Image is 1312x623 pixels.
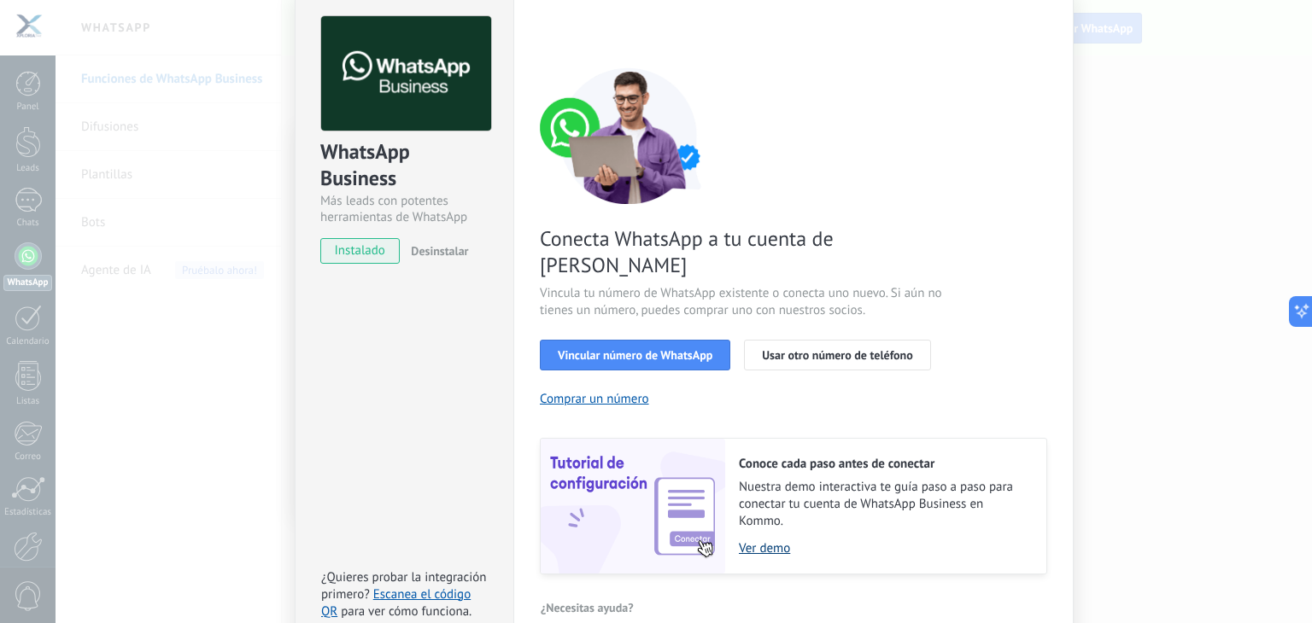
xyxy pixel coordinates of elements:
span: para ver cómo funciona. [341,603,471,620]
img: logo_main.png [321,16,491,131]
span: Vincular número de WhatsApp [558,349,712,361]
div: Más leads con potentes herramientas de WhatsApp [320,193,489,225]
span: instalado [321,238,399,264]
button: Desinstalar [404,238,468,264]
button: Comprar un número [540,391,649,407]
button: Usar otro número de teléfono [744,340,930,370]
button: ¿Necesitas ayuda? [540,595,635,620]
span: ¿Necesitas ayuda? [541,602,634,614]
button: Vincular número de WhatsApp [540,340,730,370]
a: Ver demo [739,540,1029,556]
span: ¿Quieres probar la integración primero? [321,569,487,603]
span: Vincula tu número de WhatsApp existente o conecta uno nuevo. Si aún no tienes un número, puedes c... [540,285,946,319]
img: connect number [540,67,719,204]
span: Conecta WhatsApp a tu cuenta de [PERSON_NAME] [540,225,946,278]
div: WhatsApp Business [320,138,489,193]
h2: Conoce cada paso antes de conectar [739,456,1029,472]
span: Nuestra demo interactiva te guía paso a paso para conectar tu cuenta de WhatsApp Business en Kommo. [739,479,1029,530]
span: Desinstalar [411,243,468,259]
a: Escanea el código QR [321,586,471,620]
span: Usar otro número de teléfono [762,349,912,361]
